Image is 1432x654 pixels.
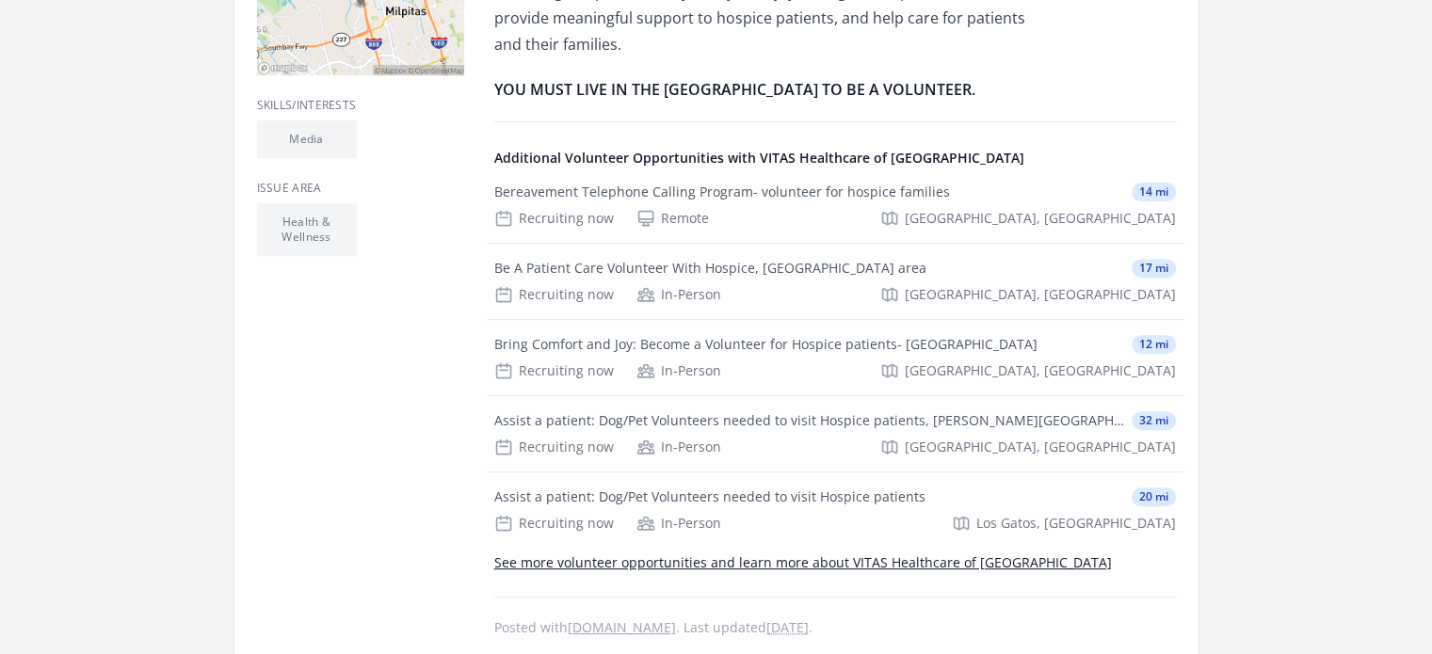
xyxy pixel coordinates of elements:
[905,285,1176,304] span: [GEOGRAPHIC_DATA], [GEOGRAPHIC_DATA]
[905,361,1176,380] span: [GEOGRAPHIC_DATA], [GEOGRAPHIC_DATA]
[494,553,1112,571] a: See more volunteer opportunities and learn more about VITAS Healthcare of [GEOGRAPHIC_DATA]
[257,203,357,256] li: Health & Wellness
[487,320,1183,395] a: Bring Comfort and Joy: Become a Volunteer for Hospice patients- [GEOGRAPHIC_DATA] 12 mi Recruitin...
[1132,487,1176,506] span: 20 mi
[636,438,721,456] div: In-Person
[487,396,1183,471] a: Assist a patient: Dog/Pet Volunteers needed to visit Hospice patients, [PERSON_NAME][GEOGRAPHIC_D...
[257,181,464,196] h3: Issue area
[494,514,614,533] div: Recruiting now
[494,79,975,100] strong: YOU MUST LIVE IN THE [GEOGRAPHIC_DATA] TO BE A VOLUNTEER.
[1132,183,1176,201] span: 14 mi
[1132,411,1176,430] span: 32 mi
[636,514,721,533] div: In-Person
[976,514,1176,533] span: Los Gatos, [GEOGRAPHIC_DATA]
[636,285,721,304] div: In-Person
[766,618,809,636] abbr: Fri, Oct 3, 2025 11:42 PM
[494,285,614,304] div: Recruiting now
[494,335,1038,354] div: Bring Comfort and Joy: Become a Volunteer for Hospice patients- [GEOGRAPHIC_DATA]
[494,209,614,228] div: Recruiting now
[494,149,1176,167] h4: Additional Volunteer Opportunities with VITAS Healthcare of [GEOGRAPHIC_DATA]
[905,438,1176,456] span: [GEOGRAPHIC_DATA], [GEOGRAPHIC_DATA]
[568,618,676,636] a: [DOMAIN_NAME]
[494,183,950,201] div: Bereavement Telephone Calling Program- volunteer for hospice families
[257,120,357,158] li: Media
[1132,335,1176,354] span: 12 mi
[905,209,1176,228] span: [GEOGRAPHIC_DATA], [GEOGRAPHIC_DATA]
[636,209,709,228] div: Remote
[636,361,721,380] div: In-Person
[494,259,926,278] div: Be A Patient Care Volunteer With Hospice, [GEOGRAPHIC_DATA] area
[257,98,464,113] h3: Skills/Interests
[494,487,925,506] div: Assist a patient: Dog/Pet Volunteers needed to visit Hospice patients
[494,361,614,380] div: Recruiting now
[494,620,1176,635] p: Posted with . Last updated .
[494,438,614,456] div: Recruiting now
[487,244,1183,319] a: Be A Patient Care Volunteer With Hospice, [GEOGRAPHIC_DATA] area 17 mi Recruiting now In-Person [...
[487,472,1183,548] a: Assist a patient: Dog/Pet Volunteers needed to visit Hospice patients 20 mi Recruiting now In-Per...
[494,411,1124,430] div: Assist a patient: Dog/Pet Volunteers needed to visit Hospice patients, [PERSON_NAME][GEOGRAPHIC_D...
[487,167,1183,243] a: Bereavement Telephone Calling Program- volunteer for hospice families 14 mi Recruiting now Remote...
[1132,259,1176,278] span: 17 mi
